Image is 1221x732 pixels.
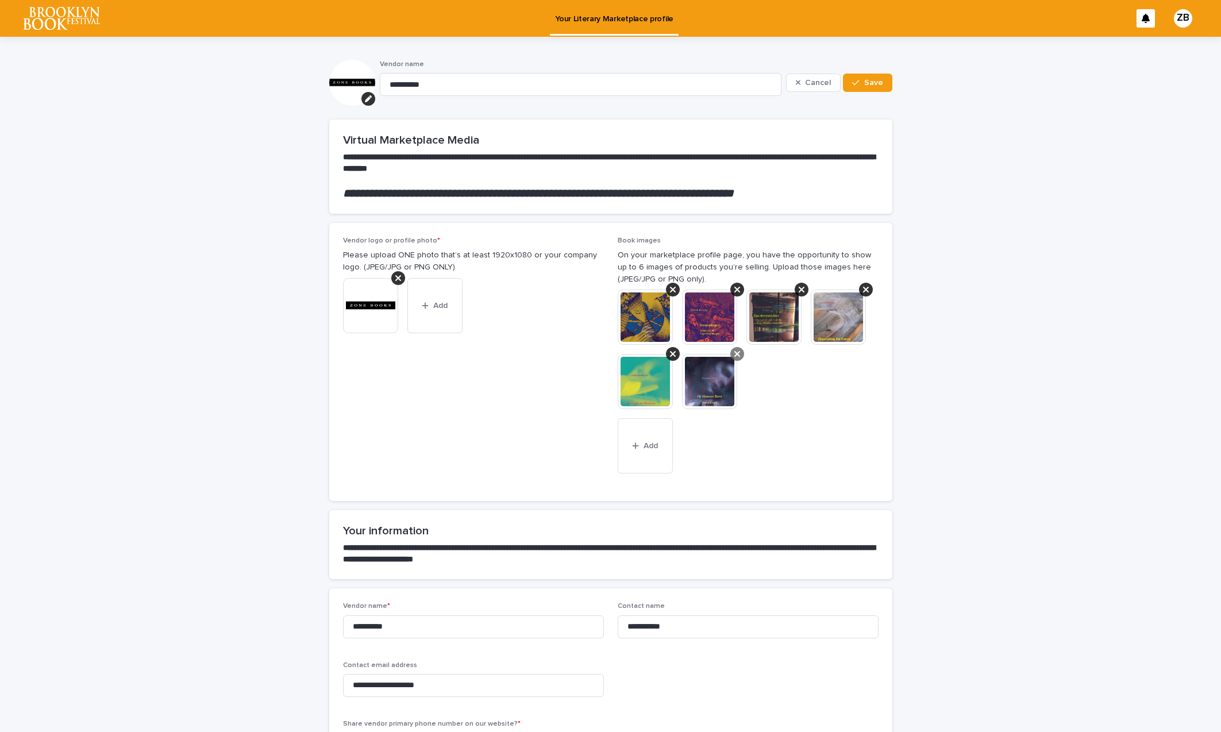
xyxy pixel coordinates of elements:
p: On your marketplace profile page, you have the opportunity to show up to 6 images of products you... [618,249,879,285]
button: Save [843,74,892,92]
button: Add [618,418,673,473]
p: Please upload ONE photo that’s at least 1920x1080 or your company logo. (JPEG/JPG or PNG ONLY) [343,249,604,273]
span: Add [644,442,658,450]
span: Vendor name [343,603,390,610]
span: Share vendor primary phone number on our website? [343,721,521,727]
button: Add [407,278,463,333]
span: Contact email address [343,662,417,669]
span: Save [864,79,883,87]
h2: Virtual Marketplace Media [343,133,879,147]
span: Add [433,302,448,310]
img: l65f3yHPToSKODuEVUav [23,7,100,30]
span: Cancel [805,79,831,87]
button: Cancel [786,74,841,92]
div: ZB [1174,9,1192,28]
span: Vendor name [380,61,424,68]
span: Contact name [618,603,665,610]
span: Vendor logo or profile photo [343,237,440,244]
h2: Your information [343,524,879,538]
span: Book images [618,237,661,244]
